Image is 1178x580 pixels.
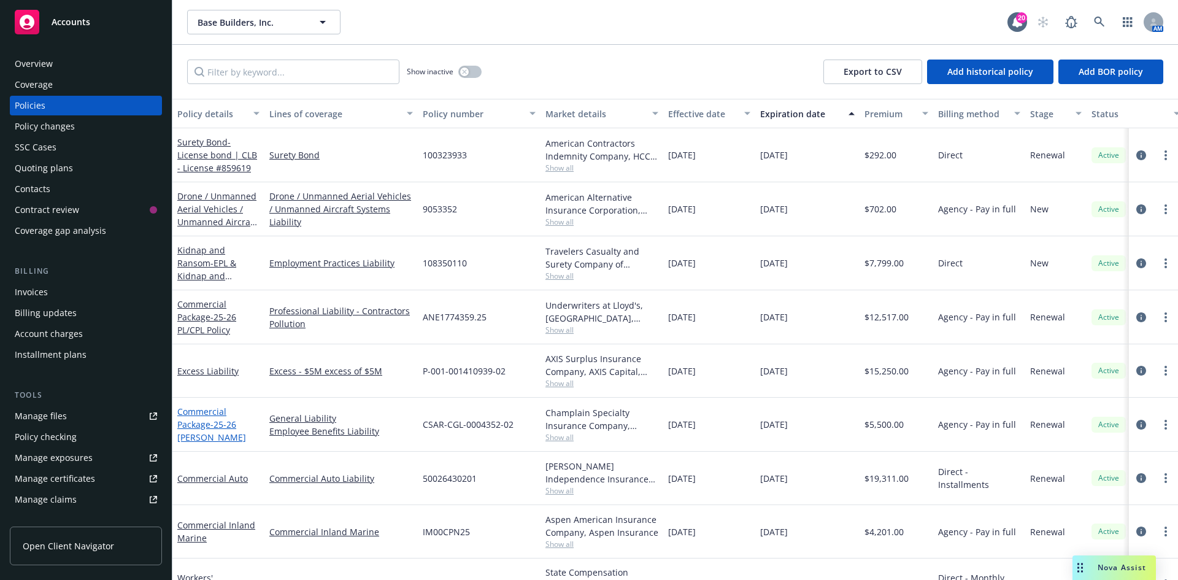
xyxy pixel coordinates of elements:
[1134,148,1149,163] a: circleInformation
[177,107,246,120] div: Policy details
[1158,256,1173,271] a: more
[1030,149,1065,161] span: Renewal
[1030,472,1065,485] span: Renewal
[938,149,963,161] span: Direct
[933,99,1025,128] button: Billing method
[864,257,904,269] span: $7,799.00
[1030,203,1049,215] span: New
[423,525,470,538] span: IM00CPN25
[177,136,257,174] span: - License bond | CLB - License #859619
[1096,365,1121,376] span: Active
[1072,555,1156,580] button: Nova Assist
[15,282,48,302] div: Invoices
[177,473,248,484] a: Commercial Auto
[1030,525,1065,538] span: Renewal
[269,304,413,317] a: Professional Liability - Contractors
[10,427,162,447] a: Policy checking
[1158,471,1173,485] a: more
[269,257,413,269] a: Employment Practices Liability
[10,117,162,136] a: Policy changes
[668,203,696,215] span: [DATE]
[1158,310,1173,325] a: more
[269,317,413,330] a: Pollution
[668,311,696,323] span: [DATE]
[668,149,696,161] span: [DATE]
[423,149,467,161] span: 100323933
[545,432,658,443] span: Show all
[760,472,788,485] span: [DATE]
[10,265,162,277] div: Billing
[545,539,658,549] span: Show all
[15,75,53,95] div: Coverage
[10,448,162,468] span: Manage exposures
[1158,363,1173,378] a: more
[10,303,162,323] a: Billing updates
[545,107,645,120] div: Market details
[10,158,162,178] a: Quoting plans
[668,525,696,538] span: [DATE]
[755,99,860,128] button: Expiration date
[423,107,522,120] div: Policy number
[177,406,246,443] a: Commercial Package
[1134,524,1149,539] a: circleInformation
[927,60,1053,84] button: Add historical policy
[1158,417,1173,432] a: more
[823,60,922,84] button: Export to CSV
[1030,107,1068,120] div: Stage
[663,99,755,128] button: Effective date
[10,511,162,530] a: Manage BORs
[15,427,77,447] div: Policy checking
[15,490,77,509] div: Manage claims
[15,54,53,74] div: Overview
[15,117,75,136] div: Policy changes
[177,419,246,443] span: - 25-26 [PERSON_NAME]
[1096,150,1121,161] span: Active
[864,203,896,215] span: $702.00
[1058,60,1163,84] button: Add BOR policy
[423,203,457,215] span: 9053352
[177,136,257,174] a: Surety Bond
[938,107,1007,120] div: Billing method
[10,5,162,39] a: Accounts
[423,257,467,269] span: 108350110
[10,179,162,199] a: Contacts
[10,96,162,115] a: Policies
[1030,311,1065,323] span: Renewal
[545,163,658,173] span: Show all
[269,149,413,161] a: Surety Bond
[423,365,506,377] span: P-001-001410939-02
[1158,524,1173,539] a: more
[545,513,658,539] div: Aspen American Insurance Company, Aspen Insurance
[10,54,162,74] a: Overview
[418,99,541,128] button: Policy number
[864,149,896,161] span: $292.00
[938,257,963,269] span: Direct
[10,469,162,489] a: Manage certificates
[1030,418,1065,431] span: Renewal
[1096,526,1121,537] span: Active
[668,365,696,377] span: [DATE]
[1096,419,1121,430] span: Active
[198,16,304,29] span: Base Builders, Inc.
[177,365,239,377] a: Excess Liability
[177,298,236,336] a: Commercial Package
[15,303,77,323] div: Billing updates
[938,465,1020,491] span: Direct - Installments
[15,179,50,199] div: Contacts
[15,406,67,426] div: Manage files
[10,389,162,401] div: Tools
[545,325,658,335] span: Show all
[545,406,658,432] div: Champlain Specialty Insurance Company, Champlain Insurance Group LLC, Amwins
[760,149,788,161] span: [DATE]
[177,190,256,253] a: Drone / Unmanned Aerial Vehicles / Unmanned Aircraft Systems Liability
[1072,555,1088,580] div: Drag to move
[668,418,696,431] span: [DATE]
[10,282,162,302] a: Invoices
[172,99,264,128] button: Policy details
[15,221,106,241] div: Coverage gap analysis
[1098,562,1146,573] span: Nova Assist
[1096,312,1121,323] span: Active
[177,257,246,295] span: - EPL & Kidnap and [PERSON_NAME]
[545,245,658,271] div: Travelers Casualty and Surety Company of America, Travelers Insurance
[545,485,658,496] span: Show all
